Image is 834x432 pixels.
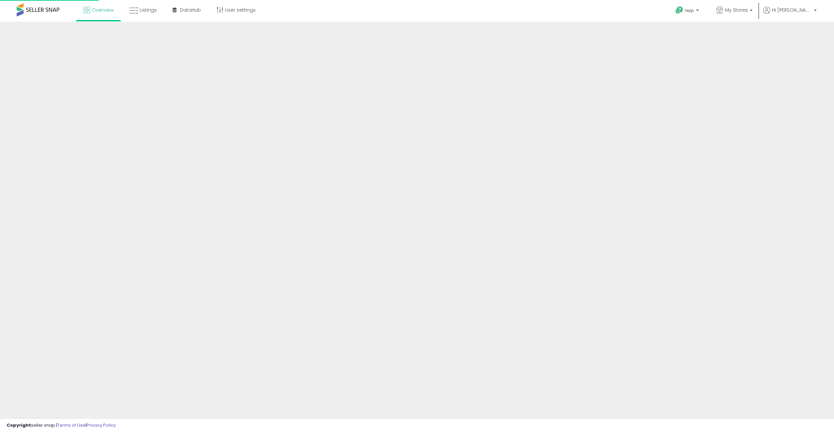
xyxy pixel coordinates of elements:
[180,7,201,13] span: DataHub
[92,7,113,13] span: Overview
[670,1,706,22] a: Help
[140,7,157,13] span: Listings
[725,7,748,13] span: My Stores
[675,6,683,14] i: Get Help
[685,8,694,13] span: Help
[772,7,812,13] span: Hi [PERSON_NAME]
[763,7,817,22] a: Hi [PERSON_NAME]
